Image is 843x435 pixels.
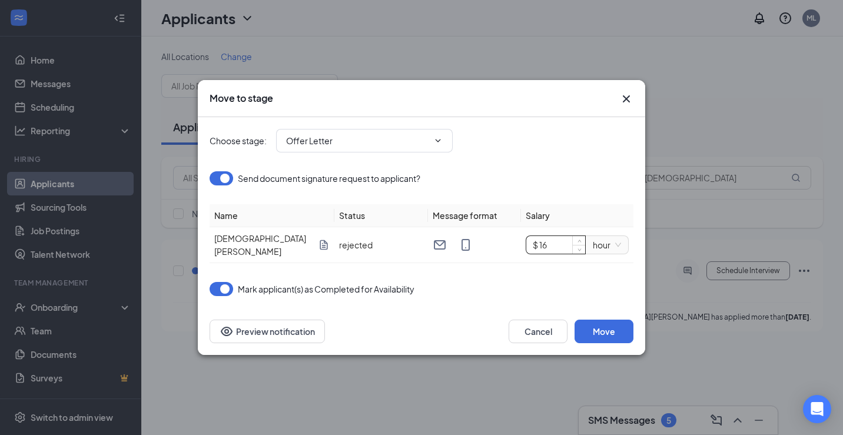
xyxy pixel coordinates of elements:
[521,204,633,227] th: Salary
[433,136,443,145] svg: ChevronDown
[238,282,414,296] span: Mark applicant(s) as Completed for Availability
[593,236,621,254] span: hour
[576,246,583,253] span: down
[334,204,428,227] th: Status
[318,239,330,251] svg: Document
[575,320,633,343] button: Move
[210,320,325,343] button: Preview notificationEye
[433,238,447,252] svg: Email
[572,236,585,245] span: Increase Value
[509,320,567,343] button: Cancel
[803,395,831,423] div: Open Intercom Messenger
[619,92,633,106] button: Close
[238,171,420,185] span: Send document signature request to applicant?
[210,204,334,227] th: Name
[334,227,428,263] td: rejected
[214,232,313,258] span: [DEMOGRAPHIC_DATA][PERSON_NAME]
[459,238,473,252] svg: MobileSms
[619,92,633,106] svg: Cross
[428,204,522,227] th: Message format
[572,245,585,254] span: Decrease Value
[210,134,267,147] span: Choose stage :
[210,92,273,105] h3: Move to stage
[220,324,234,338] svg: Eye
[576,238,583,245] span: up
